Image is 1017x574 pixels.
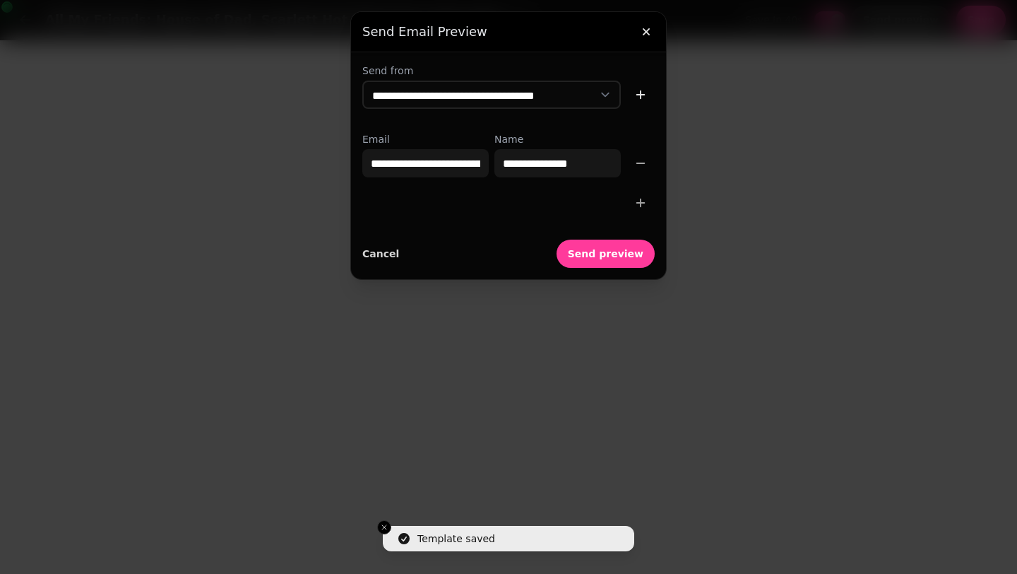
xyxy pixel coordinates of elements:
[557,240,655,268] button: Send preview
[568,249,643,259] span: Send preview
[362,132,489,146] label: Email
[362,23,655,40] h3: Send email preview
[362,64,655,78] label: Send from
[362,249,399,259] span: Cancel
[494,132,621,146] label: Name
[362,240,399,268] button: Cancel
